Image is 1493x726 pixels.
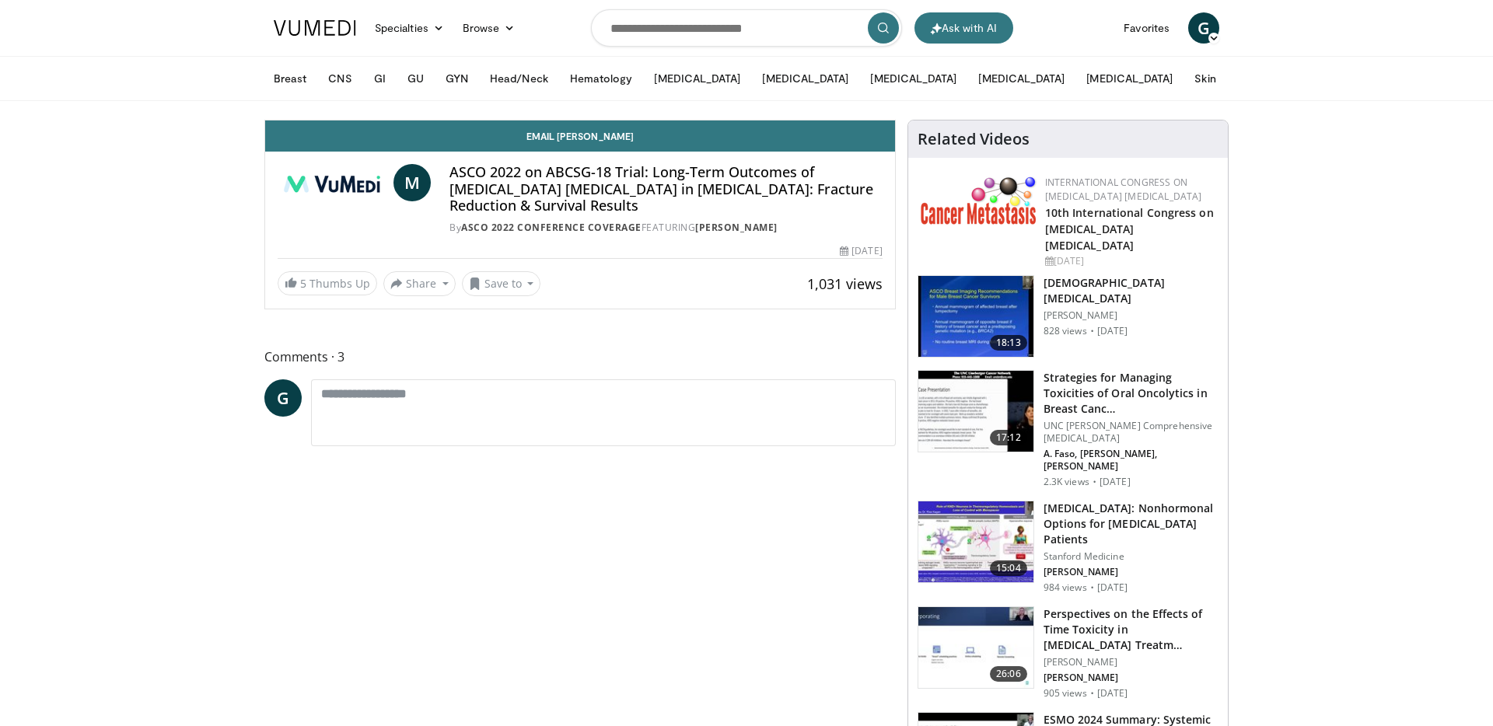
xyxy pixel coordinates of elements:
[918,370,1219,488] a: 17:12 Strategies for Managing Toxicities of Oral Oncolytics in Breast Canc… UNC [PERSON_NAME] Com...
[453,12,525,44] a: Browse
[264,347,896,367] span: Comments 3
[1114,12,1179,44] a: Favorites
[278,271,377,295] a: 5 Thumbs Up
[449,221,882,235] div: By FEATURING
[990,666,1027,682] span: 26:06
[561,63,642,94] button: Hematology
[1044,309,1219,322] p: [PERSON_NAME]
[1097,581,1128,594] p: [DATE]
[274,20,356,36] img: VuMedi Logo
[393,164,431,201] a: M
[840,244,882,258] div: [DATE]
[1093,476,1096,488] div: ·
[264,63,316,94] button: Breast
[918,371,1033,452] img: 7eb00e7f-02a9-4560-a2bb-2d16661475ed.150x105_q85_crop-smart_upscale.jpg
[861,63,966,94] button: [MEDICAL_DATA]
[921,176,1037,225] img: 6ff8bc22-9509-4454-a4f8-ac79dd3b8976.png.150x105_q85_autocrop_double_scale_upscale_version-0.2.png
[265,120,895,152] a: Email [PERSON_NAME]
[918,275,1219,358] a: 18:13 [DEMOGRAPHIC_DATA][MEDICAL_DATA] [PERSON_NAME] 828 views · [DATE]
[918,607,1033,688] img: 72d84e18-57dc-4c79-bfdc-8a3269f0decc.150x105_q85_crop-smart_upscale.jpg
[319,63,361,94] button: CNS
[449,164,882,215] h4: ASCO 2022 on ABCSG-18 Trial: Long-Term Outcomes of [MEDICAL_DATA] [MEDICAL_DATA] in [MEDICAL_DATA...
[918,606,1219,700] a: 26:06 Perspectives on the Effects of Time Toxicity in [MEDICAL_DATA] Treatm… [PERSON_NAME] [PERSO...
[695,221,778,234] a: [PERSON_NAME]
[914,12,1013,44] button: Ask with AI
[918,130,1030,148] h4: Related Videos
[1185,63,1225,94] button: Skin
[918,276,1033,357] img: 4154c2f9-05e8-4346-9dcd-456daf1e480b.150x105_q85_crop-smart_upscale.jpg
[969,63,1074,94] button: [MEDICAL_DATA]
[278,164,387,201] img: ASCO 2022 Conference Coverage
[1045,254,1215,268] div: [DATE]
[645,63,750,94] button: [MEDICAL_DATA]
[1044,370,1219,417] h3: Strategies for Managing Toxicities of Oral Oncolytics in Breast Canc…
[1077,63,1182,94] button: [MEDICAL_DATA]
[1044,550,1219,563] p: Stanford Medicine
[1044,656,1219,668] p: [PERSON_NAME]
[807,274,883,293] span: 1,031 views
[264,379,302,417] a: G
[918,501,1219,594] a: 15:04 [MEDICAL_DATA]: Nonhormonal Options for [MEDICAL_DATA] Patients Stanford Medicine [PERSON_N...
[1044,566,1219,578] p: [PERSON_NAME]
[990,335,1027,351] span: 18:13
[1100,476,1131,488] p: [DATE]
[383,271,456,296] button: Share
[1044,606,1219,653] h3: Perspectives on the Effects of Time Toxicity in [MEDICAL_DATA] Treatm…
[1044,672,1219,684] p: [PERSON_NAME]
[990,560,1027,576] span: 15:04
[918,501,1033,582] img: 17c7b23e-a2ae-4ec4-982d-90d85294c799.150x105_q85_crop-smart_upscale.jpg
[365,63,395,94] button: GI
[398,63,433,94] button: GU
[1044,420,1219,445] p: UNC [PERSON_NAME] Comprehensive [MEDICAL_DATA]
[753,63,858,94] button: [MEDICAL_DATA]
[1097,687,1128,700] p: [DATE]
[1090,325,1094,337] div: ·
[1044,275,1219,306] h3: [DEMOGRAPHIC_DATA][MEDICAL_DATA]
[365,12,453,44] a: Specialties
[1188,12,1219,44] a: G
[462,271,541,296] button: Save to
[1044,687,1087,700] p: 905 views
[1044,325,1087,337] p: 828 views
[1044,476,1089,488] p: 2.3K views
[1045,176,1202,203] a: International Congress on [MEDICAL_DATA] [MEDICAL_DATA]
[1090,581,1094,594] div: ·
[990,430,1027,445] span: 17:12
[591,9,902,47] input: Search topics, interventions
[1045,205,1214,253] a: 10th International Congress on [MEDICAL_DATA] [MEDICAL_DATA]
[1090,687,1094,700] div: ·
[1044,448,1219,473] p: A. Faso, [PERSON_NAME], [PERSON_NAME]
[300,276,306,291] span: 5
[461,221,642,234] a: ASCO 2022 Conference Coverage
[436,63,477,94] button: GYN
[1097,325,1128,337] p: [DATE]
[481,63,558,94] button: Head/Neck
[1044,581,1087,594] p: 984 views
[1044,501,1219,547] h3: [MEDICAL_DATA]: Nonhormonal Options for [MEDICAL_DATA] Patients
